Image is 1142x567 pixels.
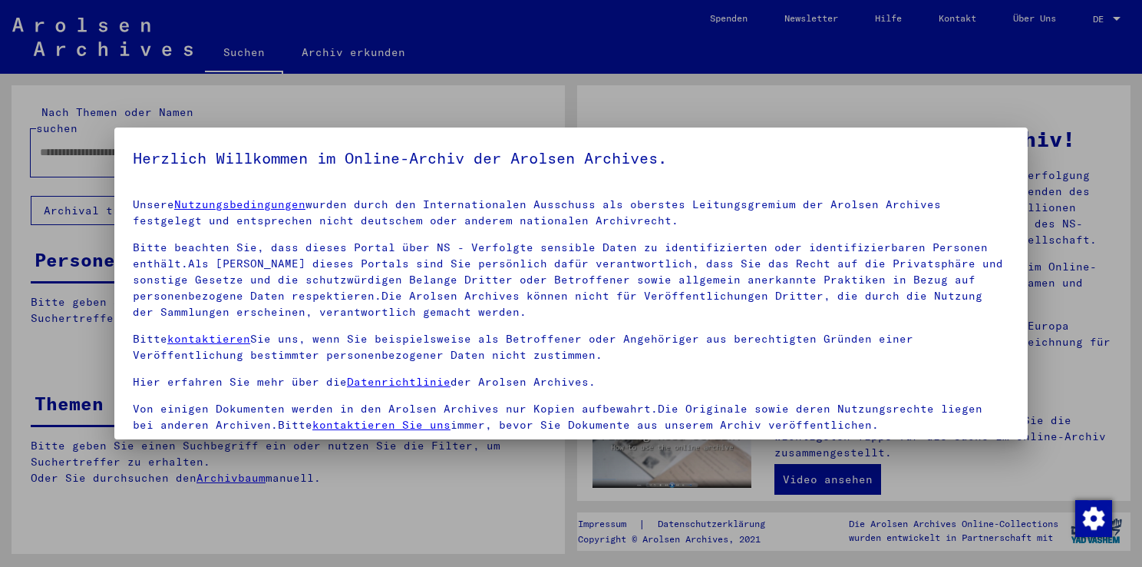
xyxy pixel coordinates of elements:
img: Zustimmung ändern [1075,500,1112,537]
p: Hier erfahren Sie mehr über die der Arolsen Archives. [133,374,1009,390]
p: Unsere wurden durch den Internationalen Ausschuss als oberstes Leitungsgremium der Arolsen Archiv... [133,197,1009,229]
div: Zustimmung ändern [1074,499,1111,536]
a: Datenrichtlinie [347,375,451,389]
h5: Herzlich Willkommen im Online-Archiv der Arolsen Archives. [133,146,1009,171]
a: kontaktieren Sie uns [312,418,451,432]
p: Von einigen Dokumenten werden in den Arolsen Archives nur Kopien aufbewahrt.Die Originale sowie d... [133,401,1009,433]
p: Bitte Sie uns, wenn Sie beispielsweise als Betroffener oder Angehöriger aus berechtigten Gründen ... [133,331,1009,363]
a: kontaktieren [167,332,250,346]
p: Bitte beachten Sie, dass dieses Portal über NS - Verfolgte sensible Daten zu identifizierten oder... [133,240,1009,320]
a: Nutzungsbedingungen [174,197,305,211]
